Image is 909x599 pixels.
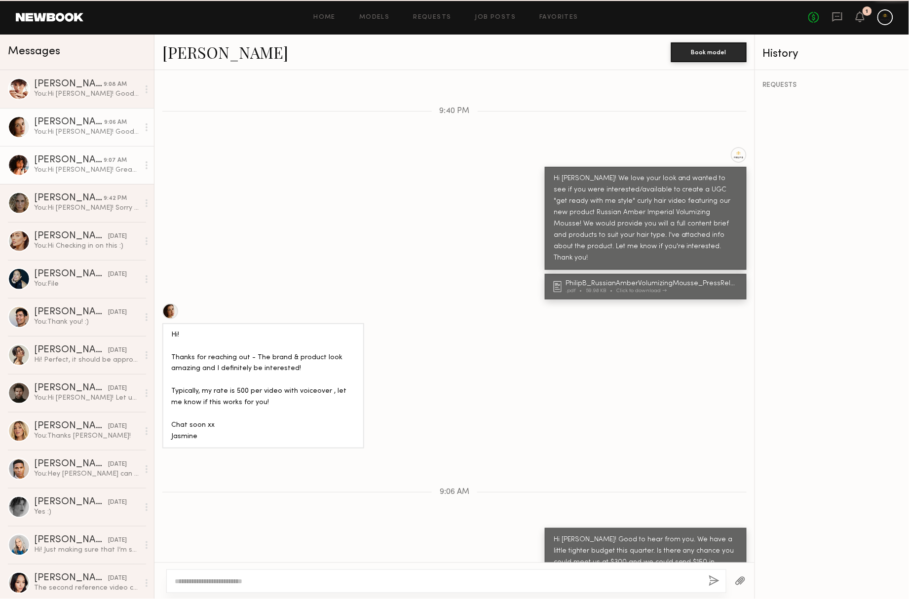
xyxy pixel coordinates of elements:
[314,14,336,21] a: Home
[34,431,139,441] div: You: Thanks [PERSON_NAME]!
[539,14,578,21] a: Favorites
[104,156,127,165] div: 9:07 AM
[34,193,104,203] div: [PERSON_NAME]
[440,107,470,115] span: 9:40 PM
[34,393,139,403] div: You: Hi [PERSON_NAME]! Let us know if you're interested!
[359,14,389,21] a: Models
[34,307,108,317] div: [PERSON_NAME]
[34,269,108,279] div: [PERSON_NAME]
[34,89,139,99] div: You: Hi [PERSON_NAME]! Good to hear from you. We have a little tighter budget this quarter. Is th...
[34,241,139,251] div: You: Hi Checking in on this :)
[108,384,127,393] div: [DATE]
[34,383,108,393] div: [PERSON_NAME]
[108,270,127,279] div: [DATE]
[554,534,738,591] div: Hi [PERSON_NAME]! Good to hear from you. We have a little tighter budget this quarter. Is there a...
[104,80,127,89] div: 9:08 AM
[566,288,586,294] div: .pdf
[866,9,869,14] div: 1
[108,574,127,583] div: [DATE]
[104,194,127,203] div: 9:42 PM
[108,422,127,431] div: [DATE]
[108,460,127,469] div: [DATE]
[104,118,127,127] div: 9:06 AM
[34,231,108,241] div: [PERSON_NAME]
[34,459,108,469] div: [PERSON_NAME]
[586,288,616,294] div: 59.98 KB
[171,330,355,443] div: Hi! Thanks for reaching out - The brand & product look amazing and I definitely be interested! Ty...
[34,279,139,289] div: You: File
[414,14,452,21] a: Requests
[108,232,127,241] div: [DATE]
[34,583,139,593] div: The second reference video can work at a $300 rate, provided it doesn’t require showing hair wash...
[671,42,747,62] button: Book model
[34,203,139,213] div: You: Hi [PERSON_NAME]! Sorry I totally fell off here! Coming back with another opportunity to cre...
[34,79,104,89] div: [PERSON_NAME]
[616,288,667,294] div: Click to download
[34,155,104,165] div: [PERSON_NAME]
[8,46,60,57] span: Messages
[162,41,288,63] a: [PERSON_NAME]
[108,536,127,545] div: [DATE]
[34,355,139,365] div: Hi! Perfect, it should be approved (:
[566,280,741,287] div: PhilipB_RussianAmberVolumizingMousse_PressRelease
[34,127,139,137] div: You: Hi [PERSON_NAME]! Good to hear from you. We have a little tighter budget this quarter. Is th...
[34,573,108,583] div: [PERSON_NAME]
[34,507,139,517] div: Yes :)
[475,14,516,21] a: Job Posts
[34,117,104,127] div: [PERSON_NAME]
[108,308,127,317] div: [DATE]
[34,345,108,355] div: [PERSON_NAME]
[34,535,108,545] div: [PERSON_NAME]
[34,165,139,175] div: You: Hi [PERSON_NAME]! Great! Does the rate of $250 work for you? Let us know the best mailing ad...
[440,488,469,496] span: 9:06 AM
[34,317,139,327] div: You: Thank you! :)
[34,497,108,507] div: [PERSON_NAME]
[554,280,741,294] a: PhilipB_RussianAmberVolumizingMousse_PressRelease.pdf59.98 KBClick to download
[108,498,127,507] div: [DATE]
[671,47,747,56] a: Book model
[108,346,127,355] div: [DATE]
[34,421,108,431] div: [PERSON_NAME]
[34,545,139,555] div: Hi! Just making sure that I’m sending raw files for you to edit? I don’t do editing or add anythi...
[763,82,901,89] div: REQUESTS
[763,48,901,60] div: History
[34,469,139,479] div: You: Hey [PERSON_NAME] can you please respond? We paid you and didn't receive the final asset.
[554,173,738,264] div: Hi [PERSON_NAME]! We love your look and wanted to see if you were interested/available to create ...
